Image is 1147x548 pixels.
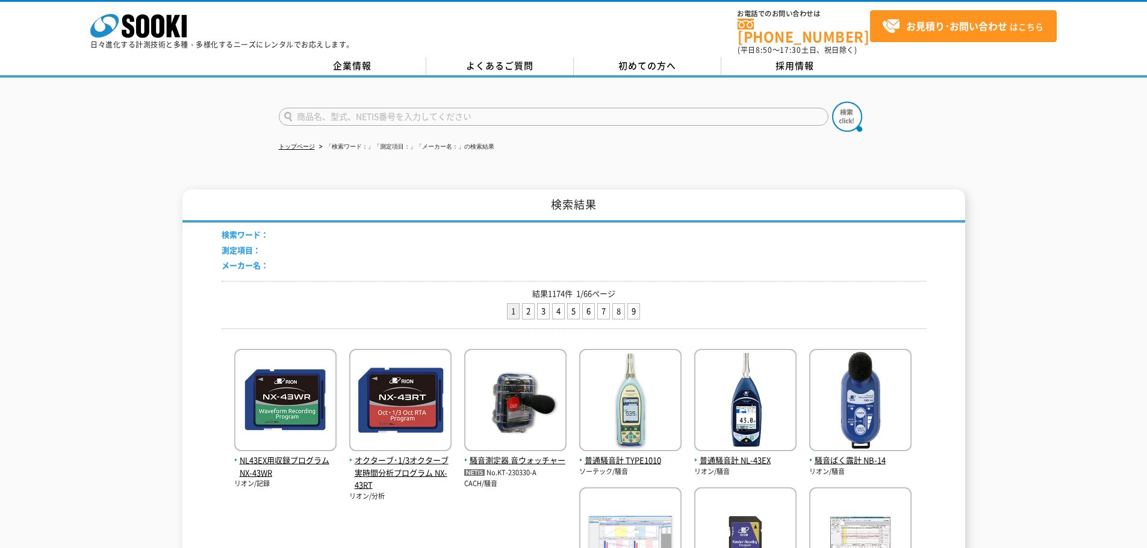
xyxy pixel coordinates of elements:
[464,479,567,489] p: CACH/騒音
[870,10,1057,42] a: お見積り･お問い合わせはこちら
[832,102,862,132] img: btn_search.png
[579,454,682,467] span: 普通騒音計 TYPE1010
[222,259,269,271] span: メーカー名：
[234,479,337,489] p: リオン/記録
[780,45,801,55] span: 17:30
[464,442,567,467] a: 騒音測定器 音ウォッチャー
[579,467,682,477] p: ソーテック/騒音
[279,143,315,150] a: トップページ
[349,442,452,491] a: オクターブ･1/3オクターブ実時間分析プログラム NX-43RT
[568,304,579,319] a: 5
[538,304,549,319] a: 3
[464,467,567,479] p: No.KT-230330-A
[694,442,797,467] a: 普通騒音計 NL-43EX
[906,19,1007,33] strong: お見積り･お問い合わせ
[738,19,870,43] a: [PHONE_NUMBER]
[317,141,494,153] li: 「検索ワード：」「測定項目：」「メーカー名：」の検索結果
[628,304,639,319] a: 9
[756,45,772,55] span: 8:50
[234,442,337,479] a: NL43EX用収録プログラム NX-43WR
[618,59,676,72] span: 初めての方へ
[222,229,269,240] span: 検索ワード：
[349,491,452,502] p: リオン/分析
[426,57,574,75] a: よくあるご質問
[349,349,452,454] img: NX-43RT
[598,304,609,319] a: 7
[574,57,721,75] a: 初めての方へ
[579,349,682,454] img: TYPE1010
[507,303,520,319] li: 1
[809,442,912,467] a: 騒音ばく露計 NB-14
[809,349,912,454] img: NB-14
[694,467,797,477] p: リオン/騒音
[182,189,965,223] h1: 検索結果
[694,454,797,467] span: 普通騒音計 NL-43EX
[222,244,261,256] span: 測定項目：
[279,57,426,75] a: 企業情報
[90,41,354,48] p: 日々進化する計測技術と多種・多様化するニーズにレンタルでお応えします。
[234,349,337,454] img: NX-43WR
[222,288,926,300] p: 結果1174件 1/66ページ
[738,10,870,17] span: お電話でのお問い合わせは
[553,304,564,319] a: 4
[809,467,912,477] p: リオン/騒音
[721,57,869,75] a: 採用情報
[234,454,337,479] span: NL43EX用収録プログラム NX-43WR
[464,454,567,467] span: 騒音測定器 音ウォッチャー
[349,454,452,491] span: オクターブ･1/3オクターブ実時間分析プログラム NX-43RT
[523,304,534,319] a: 2
[579,442,682,467] a: 普通騒音計 TYPE1010
[882,17,1043,35] span: はこちら
[279,108,828,126] input: 商品名、型式、NETIS番号を入力してください
[583,304,594,319] a: 6
[613,304,624,319] a: 8
[738,45,857,55] span: (平日 ～ 土日、祝日除く)
[809,454,912,467] span: 騒音ばく露計 NB-14
[464,349,567,454] img: 音ウォッチャー
[694,349,797,454] img: NL-43EX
